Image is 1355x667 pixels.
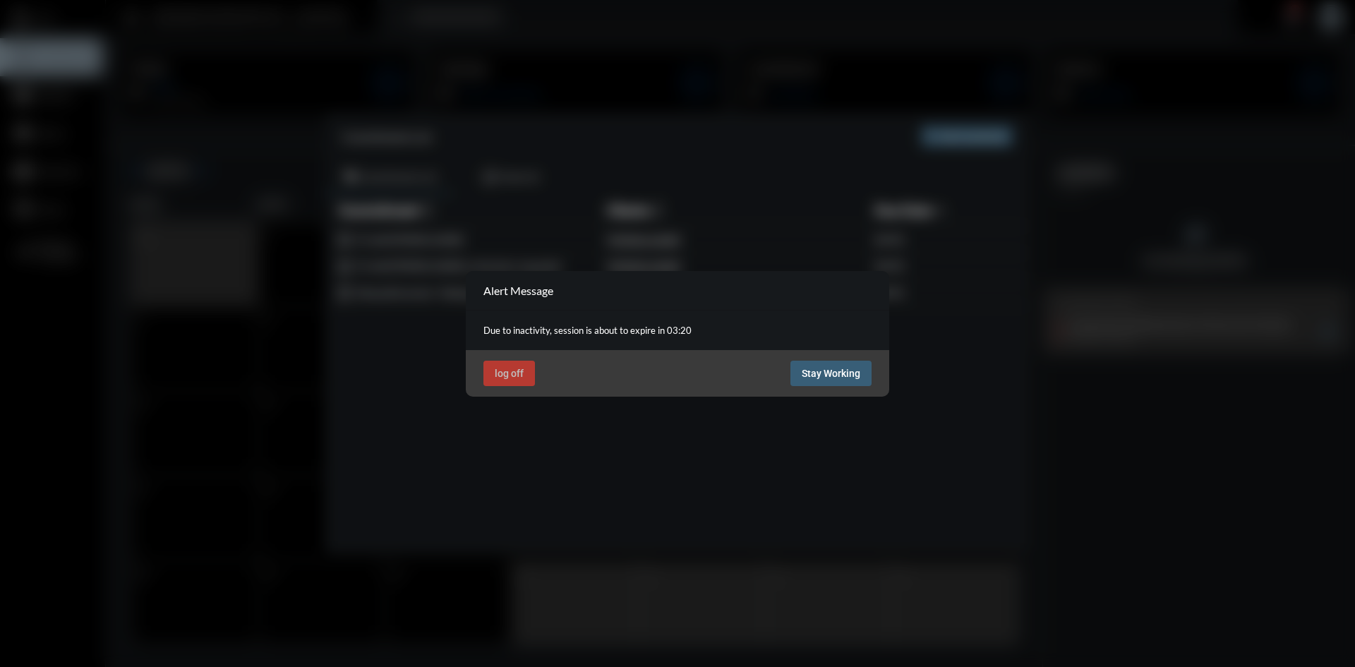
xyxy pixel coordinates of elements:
[495,368,524,379] span: log off
[790,361,872,386] button: Stay Working
[802,368,860,379] span: Stay Working
[483,284,553,297] h2: Alert Message
[483,361,535,386] button: log off
[483,325,872,336] p: Due to inactivity, session is about to expire in 03:20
